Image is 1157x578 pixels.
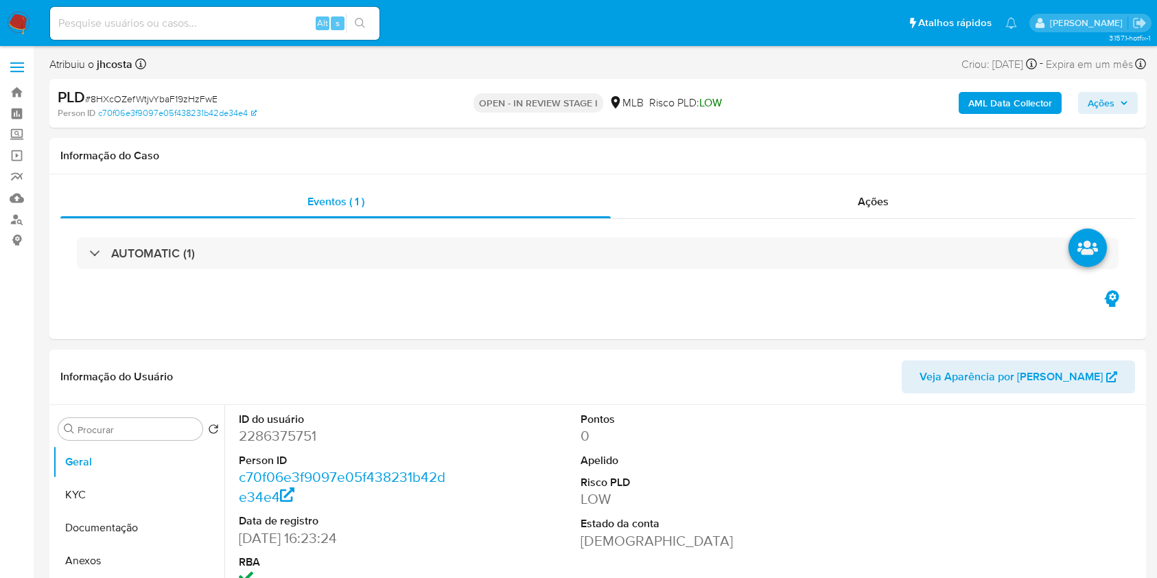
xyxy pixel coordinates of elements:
[111,246,195,261] h3: AUTOMATIC (1)
[78,424,197,436] input: Procurar
[239,412,453,427] dt: ID do usuário
[581,426,795,446] dd: 0
[98,107,257,119] a: c70f06e3f9097e05f438231b42de34e4
[53,446,224,478] button: Geral
[581,412,795,427] dt: Pontos
[1050,16,1127,30] p: jhonata.costa@mercadolivre.com
[1132,16,1147,30] a: Sair
[94,56,132,72] b: jhcosta
[239,513,453,529] dt: Data de registro
[1078,92,1138,114] button: Ações
[53,511,224,544] button: Documentação
[307,194,364,209] span: Eventos ( 1 )
[208,424,219,439] button: Retornar ao pedido padrão
[581,516,795,531] dt: Estado da conta
[239,426,453,446] dd: 2286375751
[581,453,795,468] dt: Apelido
[918,16,992,30] span: Atalhos rápidos
[858,194,889,209] span: Ações
[336,16,340,30] span: s
[58,107,95,119] b: Person ID
[346,14,374,33] button: search-icon
[53,478,224,511] button: KYC
[64,424,75,435] button: Procurar
[1040,55,1043,73] span: -
[968,92,1052,114] b: AML Data Collector
[239,555,453,570] dt: RBA
[581,489,795,509] dd: LOW
[239,529,453,548] dd: [DATE] 16:23:24
[317,16,328,30] span: Alt
[239,453,453,468] dt: Person ID
[699,95,722,111] span: LOW
[902,360,1135,393] button: Veja Aparência por [PERSON_NAME]
[474,93,603,113] p: OPEN - IN REVIEW STAGE I
[609,95,644,111] div: MLB
[959,92,1062,114] button: AML Data Collector
[58,86,85,108] b: PLD
[50,14,379,32] input: Pesquise usuários ou casos...
[49,57,132,72] span: Atribuiu o
[1088,92,1114,114] span: Ações
[60,149,1135,163] h1: Informação do Caso
[77,238,1119,269] div: AUTOMATIC (1)
[581,475,795,490] dt: Risco PLD
[649,95,722,111] span: Risco PLD:
[85,92,218,106] span: # 8HXcOZefWtjvYbaF19zHzFwE
[581,531,795,551] dd: [DEMOGRAPHIC_DATA]
[961,55,1037,73] div: Criou: [DATE]
[60,370,173,384] h1: Informação do Usuário
[53,544,224,577] button: Anexos
[920,360,1103,393] span: Veja Aparência por [PERSON_NAME]
[1005,17,1017,29] a: Notificações
[239,467,445,506] a: c70f06e3f9097e05f438231b42de34e4
[1046,57,1133,72] span: Expira em um mês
